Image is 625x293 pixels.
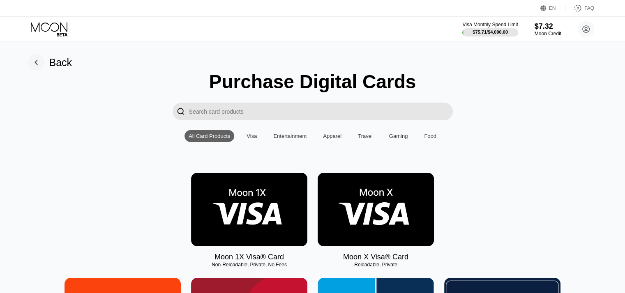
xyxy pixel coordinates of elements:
[49,57,72,69] div: Back
[549,5,556,11] div: EN
[318,262,434,268] div: Reloadable, Private
[354,130,377,142] div: Travel
[189,103,453,120] input: Search card products
[189,133,230,139] div: All Card Products
[473,30,508,34] div: $75.71 / $4,000.00
[173,103,189,120] div: 
[389,133,408,139] div: Gaming
[565,4,594,12] div: FAQ
[185,130,234,142] div: All Card Products
[462,22,518,27] div: Visa Monthly Spend Limit
[540,4,565,12] div: EN
[319,130,346,142] div: Apparel
[191,262,307,268] div: Non-Reloadable, Private, No Fees
[343,253,408,261] div: Moon X Visa® Card
[535,22,561,37] div: $7.32Moon Credit
[214,253,284,261] div: Moon 1X Visa® Card
[177,107,185,116] div: 
[358,133,373,139] div: Travel
[424,133,436,139] div: Food
[242,130,261,142] div: Visa
[269,130,311,142] div: Entertainment
[323,133,341,139] div: Apparel
[209,71,416,93] div: Purchase Digital Cards
[247,133,257,139] div: Visa
[273,133,307,139] div: Entertainment
[28,54,72,71] div: Back
[584,5,594,11] div: FAQ
[462,22,518,37] div: Visa Monthly Spend Limit$75.71/$4,000.00
[420,130,440,142] div: Food
[385,130,412,142] div: Gaming
[535,31,561,37] div: Moon Credit
[535,22,561,31] div: $7.32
